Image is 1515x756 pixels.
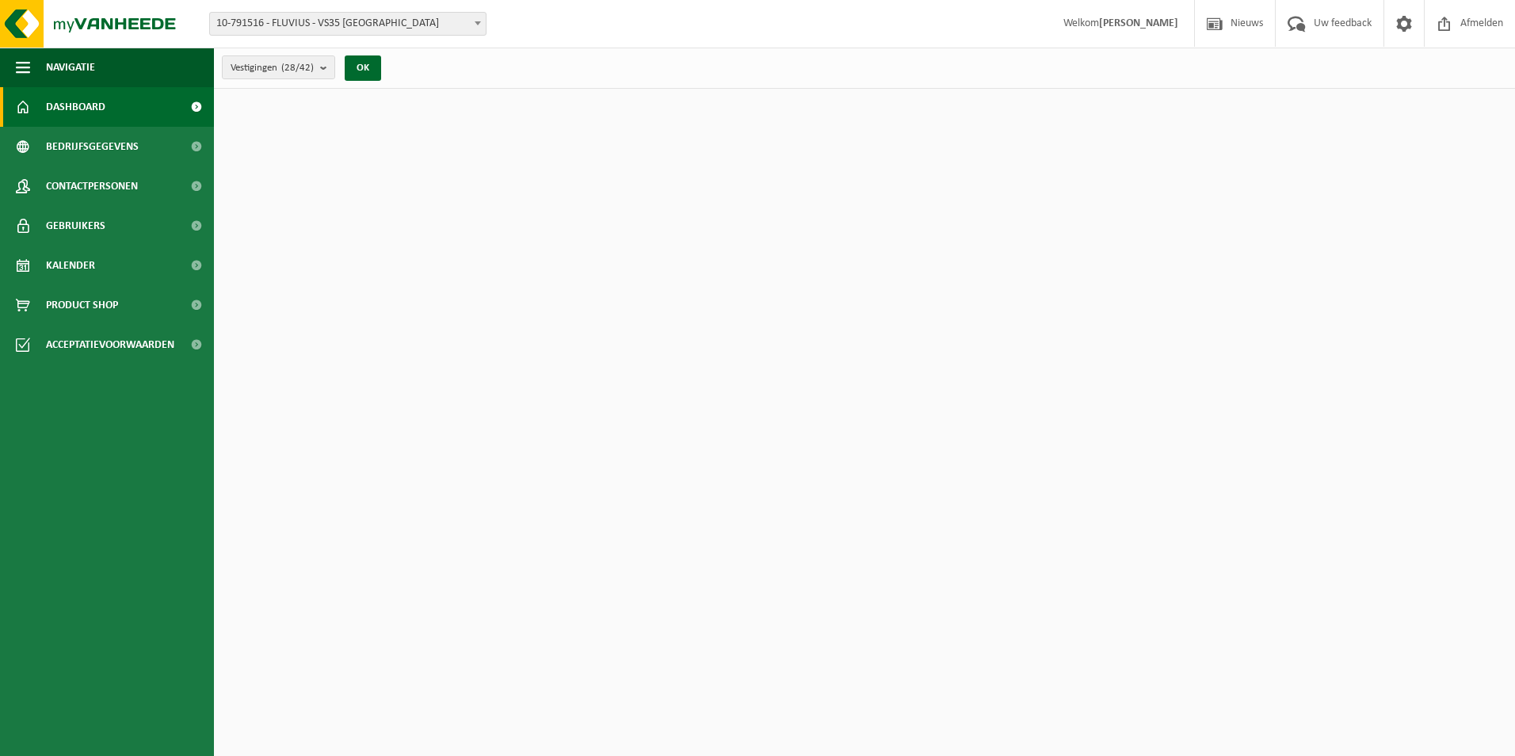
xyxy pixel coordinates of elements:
button: OK [345,55,381,81]
span: Vestigingen [231,56,314,80]
span: Gebruikers [46,206,105,246]
strong: [PERSON_NAME] [1099,17,1178,29]
span: Bedrijfsgegevens [46,127,139,166]
count: (28/42) [281,63,314,73]
button: Vestigingen(28/42) [222,55,335,79]
span: Contactpersonen [46,166,138,206]
span: Acceptatievoorwaarden [46,325,174,365]
span: Kalender [46,246,95,285]
span: 10-791516 - FLUVIUS - VS35 KEMPEN [210,13,486,35]
span: Navigatie [46,48,95,87]
span: Product Shop [46,285,118,325]
span: Dashboard [46,87,105,127]
span: 10-791516 - FLUVIUS - VS35 KEMPEN [209,12,487,36]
